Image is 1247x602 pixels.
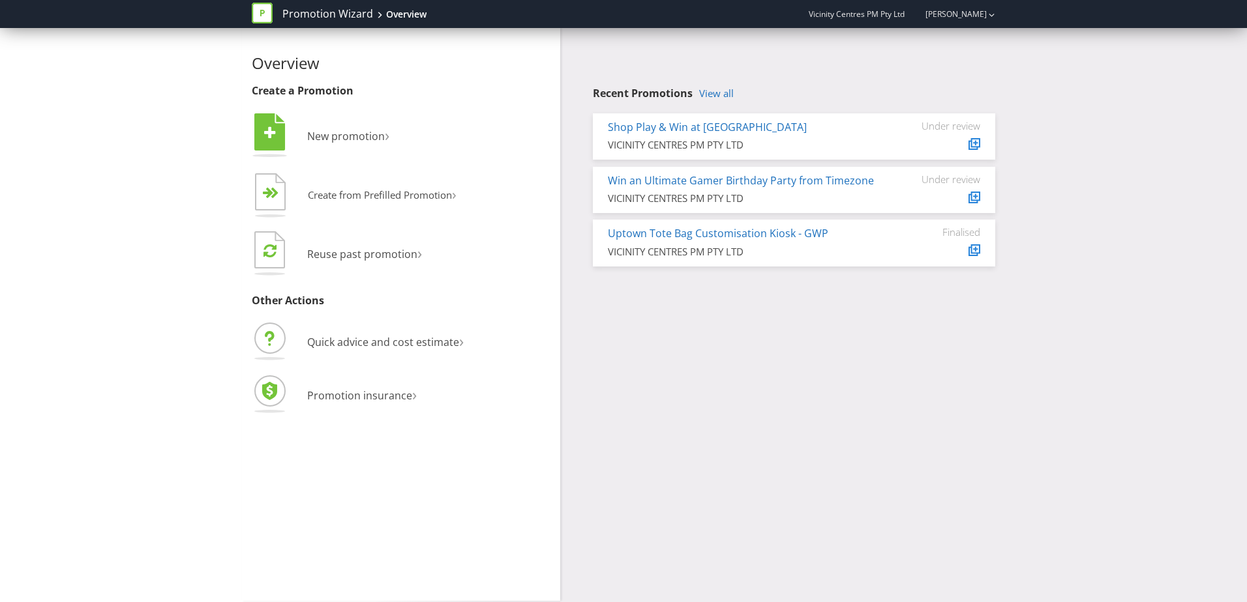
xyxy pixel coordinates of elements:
[608,173,874,188] a: Win an Ultimate Gamer Birthday Party from Timezone
[282,7,373,21] a: Promotion Wizard
[608,245,882,259] div: VICINITY CENTRES PM PTY LTD
[271,187,279,199] tspan: 
[252,85,550,97] h3: Create a Promotion
[264,126,276,140] tspan: 
[252,388,417,403] a: Promotion insurance›
[307,129,385,143] span: New promotion
[252,335,464,349] a: Quick advice and cost estimate›
[385,124,389,145] span: ›
[307,388,412,403] span: Promotion insurance
[263,243,277,258] tspan: 
[308,188,452,201] span: Create from Prefilled Promotion
[386,8,427,21] div: Overview
[608,120,807,134] a: Shop Play & Win at [GEOGRAPHIC_DATA]
[252,55,550,72] h2: Overview
[608,138,882,152] div: VICINITY CENTRES PM PTY LTD
[459,330,464,351] span: ›
[902,173,980,185] div: Under review
[593,86,693,100] span: Recent Promotions
[412,383,417,405] span: ›
[252,295,550,307] h3: Other Actions
[699,88,734,99] a: View all
[452,184,457,204] span: ›
[417,242,422,263] span: ›
[912,8,987,20] a: [PERSON_NAME]
[608,226,828,240] a: Uptown Tote Bag Customisation Kiosk - GWP
[902,226,980,238] div: Finalised
[902,120,980,132] div: Under review
[307,247,417,261] span: Reuse past promotion
[252,170,457,222] button: Create from Prefilled Promotion›
[307,335,459,349] span: Quick advice and cost estimate
[608,192,882,205] div: VICINITY CENTRES PM PTY LTD
[809,8,905,20] span: Vicinity Centres PM Pty Ltd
